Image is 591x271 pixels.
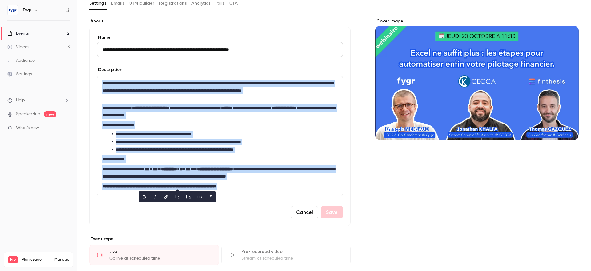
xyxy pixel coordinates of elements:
[16,97,25,104] span: Help
[7,97,70,104] li: help-dropdown-opener
[22,257,51,262] span: Plan usage
[109,249,211,255] div: Live
[139,192,149,202] button: bold
[97,76,343,196] div: editor
[97,34,343,41] label: Name
[109,255,211,261] div: Go live at scheduled time
[89,18,351,24] label: About
[89,236,351,242] p: Event type
[241,249,343,255] div: Pre-recorded video
[8,256,18,263] span: Pro
[291,206,318,218] button: Cancel
[16,111,40,117] a: SpeakerHub
[7,30,29,37] div: Events
[8,5,18,15] img: Fygr
[161,192,171,202] button: link
[7,44,29,50] div: Videos
[375,18,579,140] section: Cover image
[89,245,219,265] div: LiveGo live at scheduled time
[16,125,39,131] span: What's new
[7,57,35,64] div: Audience
[97,76,343,196] section: description
[241,255,343,261] div: Stream at scheduled time
[206,192,215,202] button: blockquote
[54,257,69,262] a: Manage
[44,111,56,117] span: new
[23,7,31,13] h6: Fygr
[97,67,122,73] label: Description
[150,192,160,202] button: italic
[221,245,351,265] div: Pre-recorded videoStream at scheduled time
[375,18,579,24] label: Cover image
[7,71,32,77] div: Settings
